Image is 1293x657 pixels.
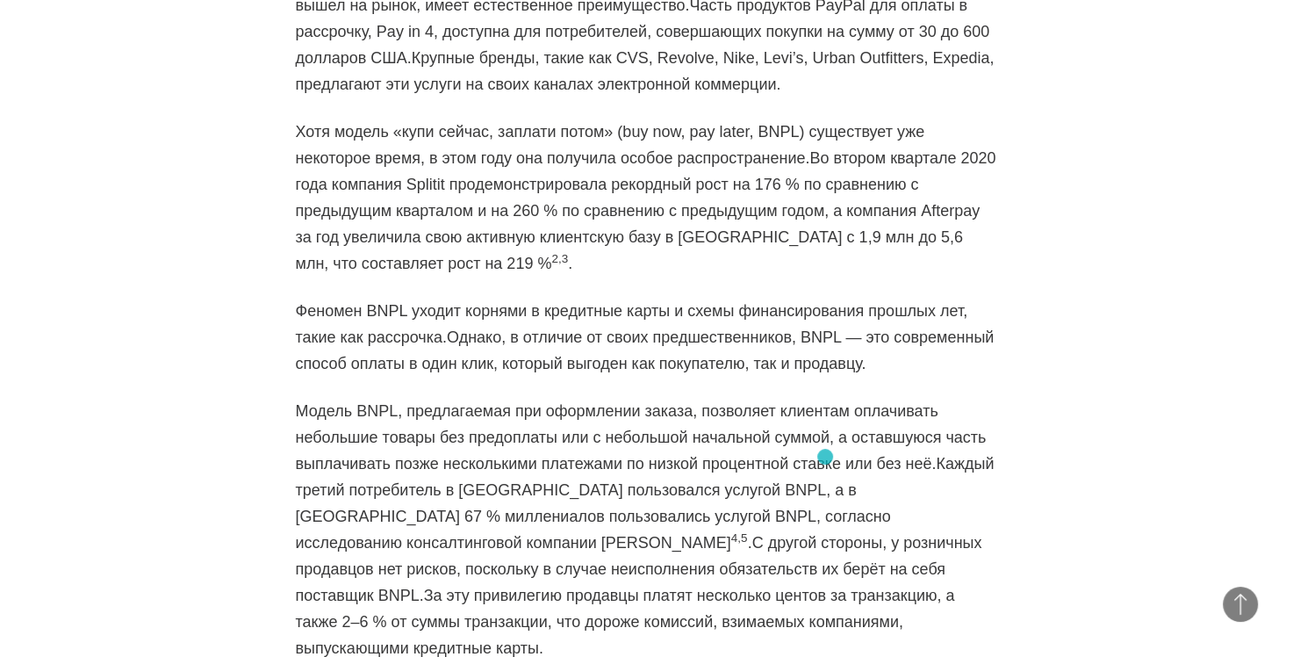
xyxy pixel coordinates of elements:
[296,149,996,272] ya-tr-span: Во втором квартале 2020 года компания Splitit продемонстрировала рекордный рост на 176 % по сравн...
[296,534,982,604] ya-tr-span: С другой стороны, у розничных продавцов нет рисков, поскольку в случае неисполнения обязательств ...
[296,455,995,552] ya-tr-span: Каждый третий потребитель в [GEOGRAPHIC_DATA] пользовался услугой BNPL, а в [GEOGRAPHIC_DATA] 67 ...
[296,302,968,346] ya-tr-span: Феномен BNPL уходит корнями в кредитные карты и схемы финансирования прошлых лет, такие как расср...
[1223,587,1258,622] button: Back to Top
[296,402,987,473] ya-tr-span: Модель BNPL, предлагаемая при оформлении заказа, позволяет клиентам оплачивать небольшие товары б...
[296,328,995,372] ya-tr-span: Однако, в отличие от своих предшественников, BNPL — это современный способ оплаты в один клик, ко...
[731,531,748,545] ya-tr-span: 4,5
[551,252,568,265] ya-tr-span: 2,3
[296,123,925,167] ya-tr-span: Хотя модель «купи сейчас, заплати потом» (buy now, pay later, BNPL) существует уже некоторое врем...
[296,587,955,657] ya-tr-span: За эту привилегию продавцы платят несколько центов за транзакцию, а также 2–6 % от суммы транзакц...
[296,49,995,93] ya-tr-span: Крупные бренды, такие как CVS, Revolve, Nike, Levi’s, Urban Outfitters, Expedia, предлагают эти у...
[568,255,572,272] ya-tr-span: .
[748,534,752,552] ya-tr-span: .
